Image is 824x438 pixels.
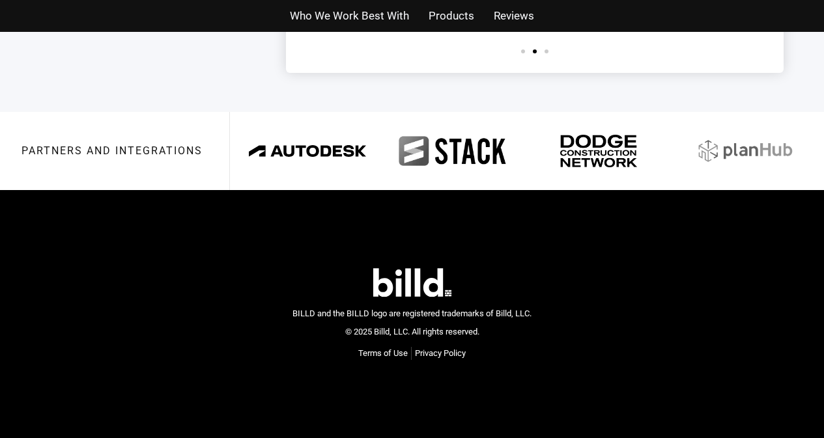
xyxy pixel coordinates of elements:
span: Go to slide 2 [533,49,537,53]
span: Go to slide 1 [521,49,525,53]
nav: Menu [358,347,466,360]
a: Products [429,7,474,25]
span: Go to slide 3 [545,49,548,53]
a: Privacy Policy [415,347,466,360]
a: Who We Work Best With [290,7,409,25]
span: BILLD and the BILLD logo are registered trademarks of Billd, LLC. © 2025 Billd, LLC. All rights r... [292,308,532,337]
a: Reviews [494,7,534,25]
h3: Partners and integrations [21,146,203,156]
a: Terms of Use [358,347,408,360]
